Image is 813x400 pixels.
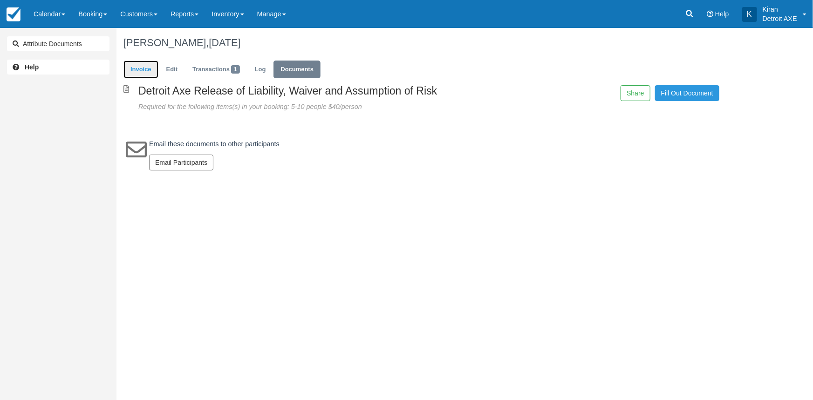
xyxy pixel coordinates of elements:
[149,139,280,149] p: Email these documents to other participants
[7,7,20,21] img: checkfront-main-nav-mini-logo.png
[7,36,109,51] button: Attribute Documents
[655,85,719,101] a: Fill Out Document
[248,61,273,79] a: Log
[231,65,240,74] span: 1
[185,61,247,79] a: Transactions1
[209,37,240,48] span: [DATE]
[715,10,729,18] span: Help
[123,37,719,48] h1: [PERSON_NAME],
[138,85,503,97] h2: Detroit Axe Release of Liability, Waiver and Assumption of Risk
[763,14,797,23] p: Detroit AXE
[707,11,713,17] i: Help
[123,61,158,79] a: Invoice
[7,60,109,75] a: Help
[149,155,213,170] button: Email Participants
[273,61,321,79] a: Documents
[138,102,503,112] div: Required for the following items(s) in your booking: 5-10 people $40/person
[621,85,650,101] button: Share
[763,5,797,14] p: Kiran
[742,7,757,22] div: K
[159,61,184,79] a: Edit
[25,63,39,71] b: Help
